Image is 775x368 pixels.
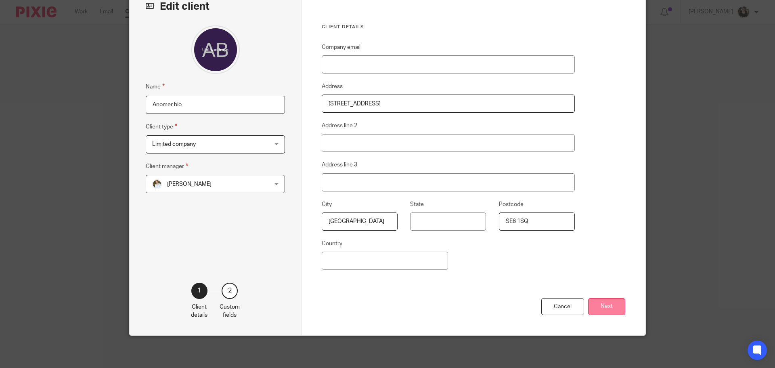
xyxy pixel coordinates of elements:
span: [PERSON_NAME] [167,181,212,187]
div: 2 [222,283,238,299]
label: Address [322,82,343,90]
label: City [322,200,332,208]
span: Limited company [152,141,196,147]
button: Next [588,298,625,315]
label: Country [322,240,342,248]
img: sarah-royle.jpg [152,179,162,189]
label: Name [146,82,165,91]
label: Client type [146,122,177,131]
h3: Client details [322,24,575,30]
label: Client manager [146,162,188,171]
p: Custom fields [220,303,240,320]
label: Address line 3 [322,161,357,169]
label: Postcode [499,200,524,208]
p: Client details [191,303,207,320]
label: Company email [322,43,360,51]
label: Address line 2 [322,122,357,130]
label: State [410,200,424,208]
div: Cancel [541,298,584,315]
div: 1 [191,283,207,299]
